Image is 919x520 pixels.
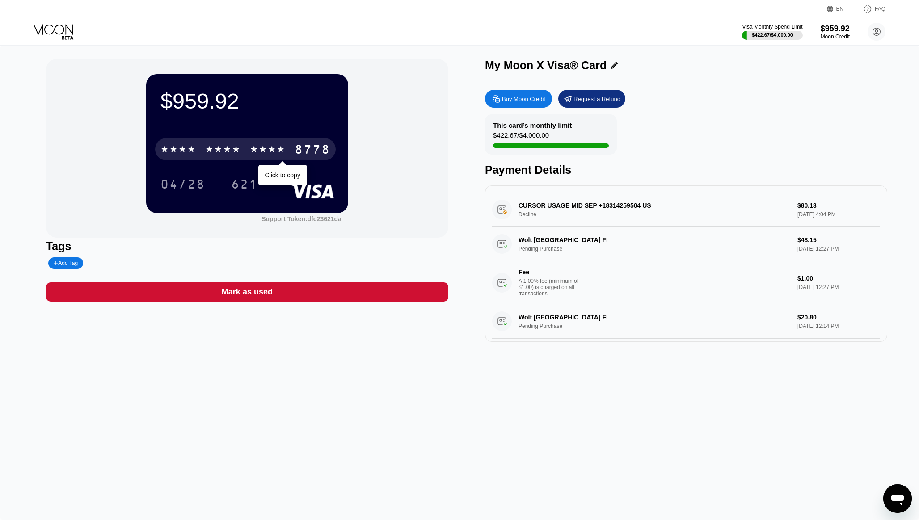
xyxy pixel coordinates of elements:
div: Mark as used [222,287,273,297]
div: Support Token:dfc23621da [261,215,341,222]
div: Moon Credit [821,34,850,40]
div: Payment Details [485,164,887,176]
div: Buy Moon Credit [485,90,552,108]
div: FeeA 1.00% fee (minimum of $1.00) is charged on all transactions$1.00[DATE] 12:14 PM [492,339,880,382]
div: EN [836,6,844,12]
div: Add Tag [54,260,78,266]
div: My Moon X Visa® Card [485,59,607,72]
div: 621 [231,178,258,193]
div: Buy Moon Credit [502,95,545,103]
div: 621 [224,173,265,195]
div: $959.92 [160,88,334,113]
div: FeeA 1.00% fee (minimum of $1.00) is charged on all transactions$1.00[DATE] 12:27 PM [492,261,880,304]
div: FAQ [875,6,885,12]
div: Visa Monthly Spend Limit [742,24,802,30]
div: Add Tag [48,257,83,269]
div: Mark as used [46,282,448,302]
div: Request a Refund [573,95,620,103]
div: Tags [46,240,448,253]
div: Visa Monthly Spend Limit$422.67/$4,000.00 [742,24,802,40]
div: Support Token: dfc23621da [261,215,341,222]
div: Request a Refund [558,90,625,108]
div: EN [827,4,854,13]
div: $422.67 / $4,000.00 [752,32,793,38]
div: Click to copy [265,172,300,179]
div: $959.92Moon Credit [821,24,850,40]
div: Fee [519,268,581,276]
iframe: Button to launch messaging window [883,484,912,513]
div: [DATE] 12:27 PM [797,284,880,290]
div: 8778 [295,143,330,158]
div: $1.00 [797,275,880,282]
div: A 1.00% fee (minimum of $1.00) is charged on all transactions [519,278,586,297]
div: $422.67 / $4,000.00 [493,131,549,143]
div: $959.92 [821,24,850,34]
div: 04/28 [154,173,212,195]
div: 04/28 [160,178,205,193]
div: This card’s monthly limit [493,122,572,129]
div: FAQ [854,4,885,13]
